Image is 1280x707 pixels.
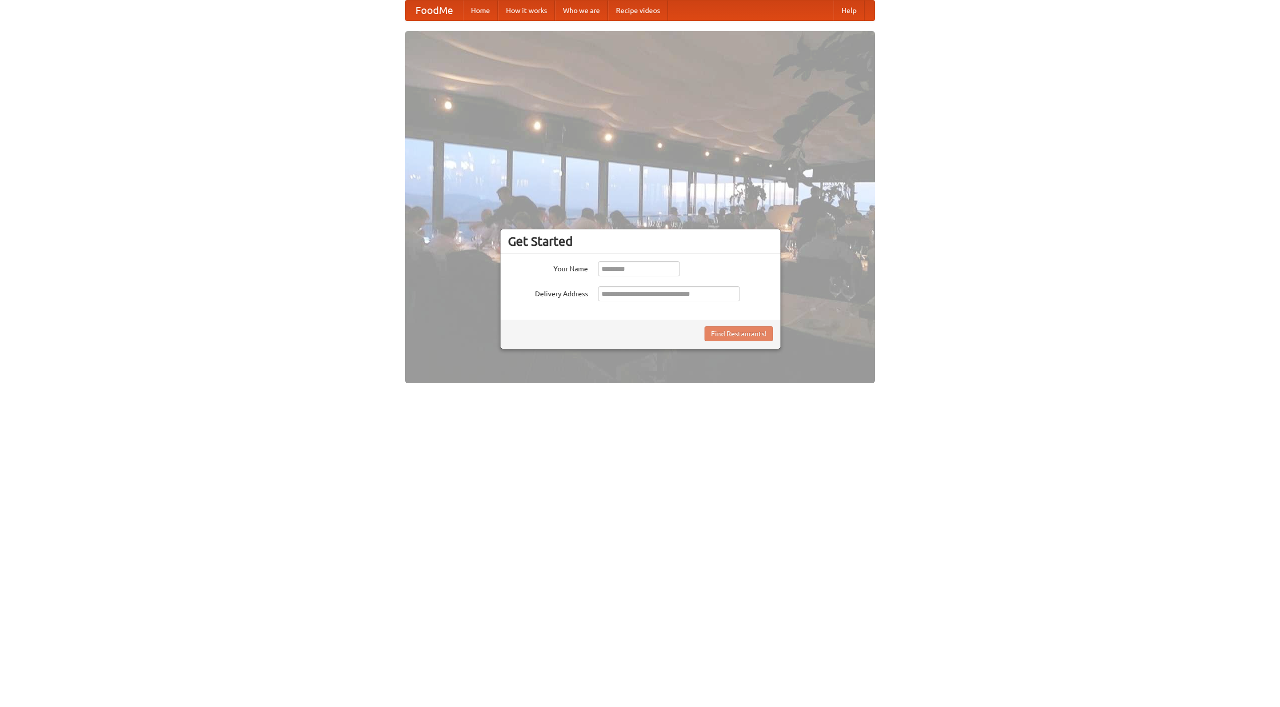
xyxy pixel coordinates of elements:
a: Help [833,0,864,20]
label: Delivery Address [508,286,588,299]
label: Your Name [508,261,588,274]
a: Who we are [555,0,608,20]
a: How it works [498,0,555,20]
a: Recipe videos [608,0,668,20]
a: Home [463,0,498,20]
button: Find Restaurants! [704,326,773,341]
a: FoodMe [405,0,463,20]
h3: Get Started [508,234,773,249]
